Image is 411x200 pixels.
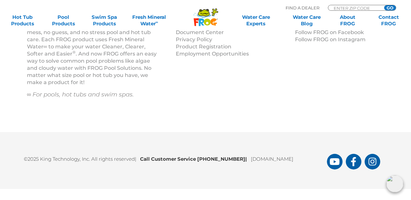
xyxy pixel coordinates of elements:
span: | [135,156,136,162]
a: PoolProducts [47,14,79,27]
b: Call Customer Service [PHONE_NUMBER] [140,156,251,162]
em: ∞ For pools, hot tubs and swim spas. [27,91,134,98]
a: FROG Products Facebook Page [346,154,361,169]
a: Product Registration [176,44,231,50]
a: Hot TubProducts [6,14,38,27]
p: Find A Dealer [286,5,319,11]
a: AboutFROG [332,14,364,27]
span: | [245,156,247,162]
a: FROG Products Instagram Page [365,154,380,169]
a: Water CareExperts [230,14,282,27]
input: Zip Code Form [333,5,377,11]
a: Document Center [176,29,224,35]
a: ContactFROG [373,14,405,27]
p: ©2025 King Technology, Inc. All rights reserved [24,152,327,163]
p: For more than 25 years, FROG has sanitized pools, hot tubs and swim spas in its unique, patented ... [27,7,160,86]
sup: ® [72,50,76,55]
a: FROG Products You Tube Page [327,154,342,169]
img: openIcon [386,175,403,192]
a: Employment Opportunities [176,51,249,57]
a: [DOMAIN_NAME] [251,156,293,162]
a: Follow FROG on Instagram [295,36,365,43]
a: Swim SpaProducts [88,14,120,27]
a: Follow FROG on Facebook [295,29,364,35]
a: Water CareBlog [291,14,323,27]
sup: ∞ [156,20,158,24]
a: Privacy Policy [176,36,212,43]
input: GO [384,5,396,10]
a: Fresh MineralWater∞ [129,14,169,27]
